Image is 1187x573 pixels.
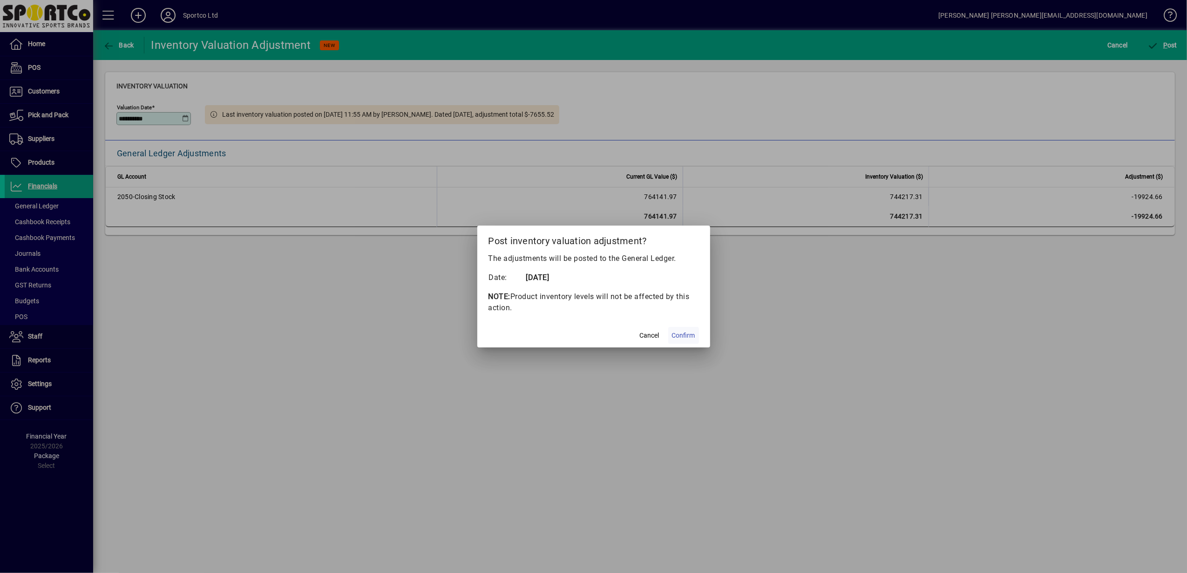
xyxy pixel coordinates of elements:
[488,292,511,301] strong: NOTE:
[488,291,699,313] p: Product inventory levels will not be affected by this action.
[526,272,563,284] td: [DATE]
[668,327,699,344] button: Confirm
[635,327,665,344] button: Cancel
[488,272,526,284] td: Date:
[477,226,710,253] h2: Post inventory valuation adjustment?
[640,331,659,340] span: Cancel
[672,331,695,340] span: Confirm
[488,253,699,264] p: The adjustments will be posted to the General Ledger.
